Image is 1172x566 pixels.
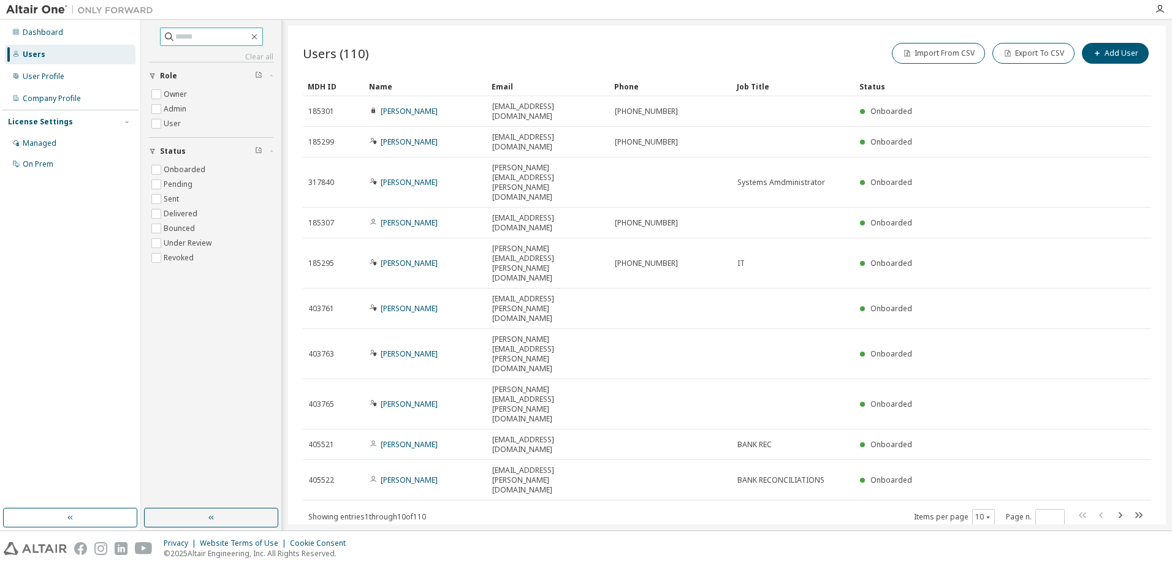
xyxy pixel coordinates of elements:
[23,50,45,59] div: Users
[492,435,604,455] span: [EMAIL_ADDRESS][DOMAIN_NAME]
[492,244,604,283] span: [PERSON_NAME][EMAIL_ADDRESS][PERSON_NAME][DOMAIN_NAME]
[381,349,438,359] a: [PERSON_NAME]
[23,94,81,104] div: Company Profile
[164,102,189,116] label: Admin
[164,251,196,265] label: Revoked
[492,294,604,323] span: [EMAIL_ADDRESS][PERSON_NAME][DOMAIN_NAME]
[369,77,482,96] div: Name
[74,542,87,555] img: facebook.svg
[859,77,1087,96] div: Status
[737,77,850,96] div: Job Title
[381,303,438,314] a: [PERSON_NAME]
[8,117,73,127] div: License Settings
[115,542,127,555] img: linkedin.svg
[381,137,438,147] a: [PERSON_NAME]
[255,146,262,156] span: Clear filter
[615,107,678,116] span: [PHONE_NUMBER]
[308,440,334,450] span: 405521
[135,542,153,555] img: youtube.svg
[164,116,183,131] label: User
[164,87,189,102] label: Owner
[1006,509,1065,525] span: Page n.
[308,258,334,268] span: 185295
[975,512,992,522] button: 10
[492,334,604,374] span: [PERSON_NAME][EMAIL_ADDRESS][PERSON_NAME][DOMAIN_NAME]
[290,538,353,548] div: Cookie Consent
[381,439,438,450] a: [PERSON_NAME]
[308,178,334,187] span: 317840
[164,221,197,236] label: Bounced
[381,106,438,116] a: [PERSON_NAME]
[23,159,53,169] div: On Prem
[303,45,369,62] span: Users (110)
[200,538,290,548] div: Website Terms of Use
[149,62,273,89] button: Role
[615,137,678,147] span: [PHONE_NUMBER]
[615,258,678,268] span: [PHONE_NUMBER]
[160,146,186,156] span: Status
[308,304,334,314] span: 403761
[23,72,64,81] div: User Profile
[615,218,678,228] span: [PHONE_NUMBER]
[914,509,995,525] span: Items per page
[381,475,438,485] a: [PERSON_NAME]
[164,206,200,221] label: Delivered
[870,349,912,359] span: Onboarded
[164,162,208,177] label: Onboarded
[6,4,159,16] img: Altair One
[870,475,912,485] span: Onboarded
[737,178,825,187] span: Systems Amdministrator
[492,213,604,233] span: [EMAIL_ADDRESS][DOMAIN_NAME]
[308,218,334,228] span: 185307
[892,43,985,64] button: Import From CSV
[614,77,727,96] div: Phone
[492,77,604,96] div: Email
[23,28,63,37] div: Dashboard
[492,102,604,121] span: [EMAIL_ADDRESS][DOMAIN_NAME]
[255,71,262,81] span: Clear filter
[492,132,604,152] span: [EMAIL_ADDRESS][DOMAIN_NAME]
[308,137,334,147] span: 185299
[160,71,177,81] span: Role
[308,107,334,116] span: 185301
[870,177,912,187] span: Onboarded
[381,258,438,268] a: [PERSON_NAME]
[381,399,438,409] a: [PERSON_NAME]
[149,52,273,62] a: Clear all
[737,258,745,268] span: IT
[308,349,334,359] span: 403763
[870,303,912,314] span: Onboarded
[164,192,181,206] label: Sent
[1082,43,1149,64] button: Add User
[492,163,604,202] span: [PERSON_NAME][EMAIL_ADDRESS][PERSON_NAME][DOMAIN_NAME]
[870,258,912,268] span: Onboarded
[308,511,426,522] span: Showing entries 1 through 10 of 110
[737,440,772,450] span: BANK REC
[870,439,912,450] span: Onboarded
[308,77,359,96] div: MDH ID
[164,538,200,548] div: Privacy
[164,236,214,251] label: Under Review
[308,399,334,409] span: 403765
[870,106,912,116] span: Onboarded
[308,475,334,485] span: 405522
[381,217,438,228] a: [PERSON_NAME]
[870,399,912,409] span: Onboarded
[94,542,107,555] img: instagram.svg
[381,177,438,187] a: [PERSON_NAME]
[164,548,353,559] p: © 2025 Altair Engineering, Inc. All Rights Reserved.
[4,542,67,555] img: altair_logo.svg
[492,466,604,495] span: [EMAIL_ADDRESS][PERSON_NAME][DOMAIN_NAME]
[870,217,912,228] span: Onboarded
[737,475,824,485] span: BANK RECONCILIATIONS
[164,177,195,192] label: Pending
[992,43,1075,64] button: Export To CSV
[23,138,56,148] div: Managed
[492,385,604,424] span: [PERSON_NAME][EMAIL_ADDRESS][PERSON_NAME][DOMAIN_NAME]
[149,138,273,165] button: Status
[870,137,912,147] span: Onboarded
